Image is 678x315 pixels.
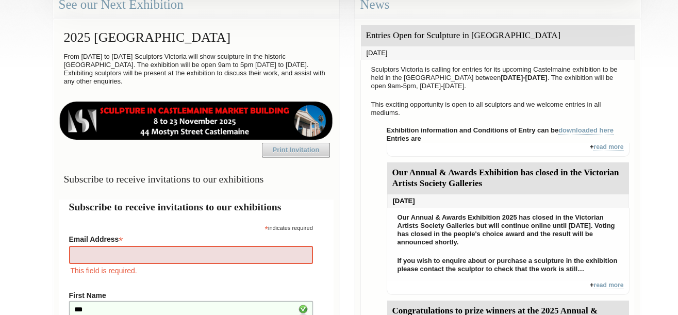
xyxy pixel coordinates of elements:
[59,102,334,140] img: castlemaine-ldrbd25v2.png
[593,143,623,151] a: read more
[387,281,630,295] div: +
[387,126,614,135] strong: Exhibition information and Conditions of Entry can be
[59,169,334,189] h3: Subscribe to receive invitations to our exhibitions
[558,126,614,135] a: downloaded here
[392,254,624,276] p: If you wish to enquire about or purchase a sculpture in the exhibition please contact the sculpto...
[69,232,313,244] label: Email Address
[593,281,623,289] a: read more
[366,98,630,120] p: This exciting opportunity is open to all sculptors and we welcome entries in all mediums.
[59,50,334,88] p: From [DATE] to [DATE] Sculptors Victoria will show sculpture in the historic [GEOGRAPHIC_DATA]. T...
[69,200,323,214] h2: Subscribe to receive invitations to our exhibitions
[387,143,630,157] div: +
[387,162,629,194] div: Our Annual & Awards Exhibition has closed in the Victorian Artists Society Galleries
[59,25,334,50] h2: 2025 [GEOGRAPHIC_DATA]
[361,46,635,60] div: [DATE]
[69,291,313,300] label: First Name
[387,194,629,208] div: [DATE]
[262,143,330,157] a: Print Invitation
[392,211,624,249] p: Our Annual & Awards Exhibition 2025 has closed in the Victorian Artists Society Galleries but wil...
[366,63,630,93] p: Sculptors Victoria is calling for entries for its upcoming Castelmaine exhibition to be held in t...
[501,74,548,81] strong: [DATE]-[DATE]
[69,265,313,276] div: This field is required.
[69,222,313,232] div: indicates required
[361,25,635,46] div: Entries Open for Sculpture in [GEOGRAPHIC_DATA]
